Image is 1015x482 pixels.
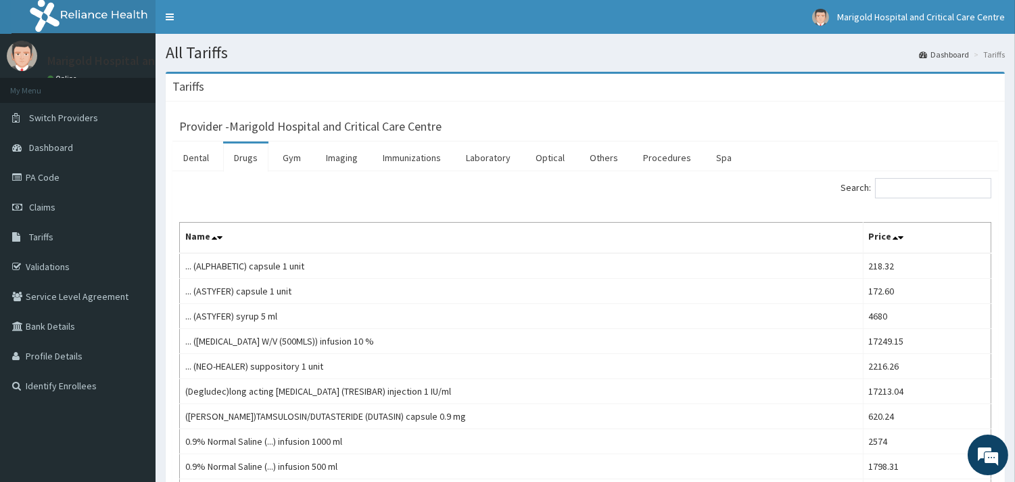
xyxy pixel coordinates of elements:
[29,231,53,243] span: Tariffs
[7,41,37,71] img: User Image
[919,49,969,60] a: Dashboard
[579,144,629,172] a: Others
[837,11,1005,23] span: Marigold Hospital and Critical Care Centre
[525,144,575,172] a: Optical
[863,404,991,429] td: 620.24
[841,178,991,198] label: Search:
[632,144,702,172] a: Procedures
[863,329,991,354] td: 17249.15
[47,74,80,83] a: Online
[180,454,864,479] td: 0.9% Normal Saline (...) infusion 500 ml
[172,144,220,172] a: Dental
[223,144,268,172] a: Drugs
[29,201,55,213] span: Claims
[970,49,1005,60] li: Tariffs
[372,144,452,172] a: Immunizations
[315,144,369,172] a: Imaging
[29,141,73,154] span: Dashboard
[863,454,991,479] td: 1798.31
[180,279,864,304] td: ... (ASTYFER) capsule 1 unit
[180,329,864,354] td: ... ([MEDICAL_DATA] W/V (500MLS)) infusion 10 %
[863,279,991,304] td: 172.60
[272,144,312,172] a: Gym
[812,9,829,26] img: User Image
[180,429,864,454] td: 0.9% Normal Saline (...) infusion 1000 ml
[166,44,1005,62] h1: All Tariffs
[875,178,991,198] input: Search:
[705,144,742,172] a: Spa
[863,223,991,254] th: Price
[180,354,864,379] td: ... (NEO-HEALER) suppository 1 unit
[455,144,521,172] a: Laboratory
[29,112,98,124] span: Switch Providers
[180,304,864,329] td: ... (ASTYFER) syrup 5 ml
[47,55,267,67] p: Marigold Hospital and Critical Care Centre
[180,253,864,279] td: ... (ALPHABETIC) capsule 1 unit
[863,304,991,329] td: 4680
[180,223,864,254] th: Name
[172,81,204,93] h3: Tariffs
[180,404,864,429] td: ([PERSON_NAME])TAMSULOSIN/DUTASTERIDE (DUTASIN) capsule 0.9 mg
[863,429,991,454] td: 2574
[863,379,991,404] td: 17213.04
[863,253,991,279] td: 218.32
[179,121,442,133] h3: Provider - Marigold Hospital and Critical Care Centre
[863,354,991,379] td: 2216.26
[180,379,864,404] td: (Degludec)long acting [MEDICAL_DATA] (TRESIBAR) injection 1 IU/ml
